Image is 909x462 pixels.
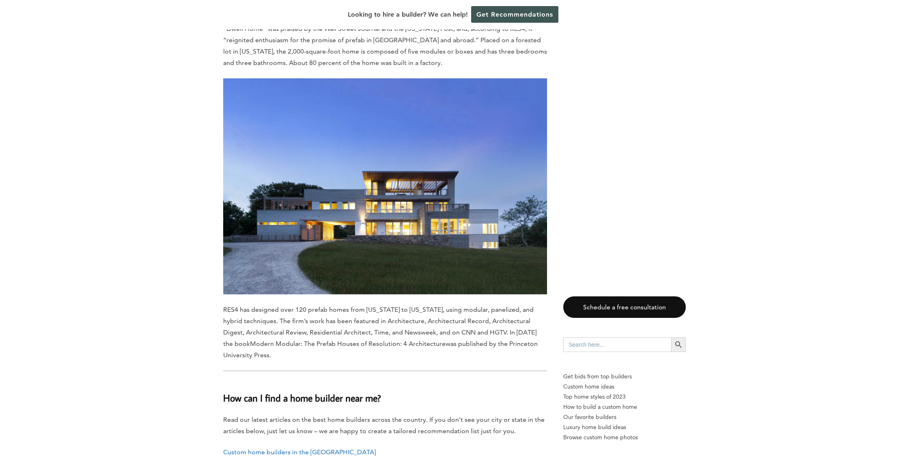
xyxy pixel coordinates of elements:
svg: Search [674,340,683,349]
iframe: Drift Widget Chat Controller [753,404,899,452]
p: Read our latest articles on the best home builders across the country. If you don’t see your city... [223,414,547,437]
a: Our favorite builders [563,412,686,422]
h3: How can I find a home builder near me? [223,381,547,405]
i: Modern Modular: The Prefab Houses of Resolution: 4 Architecture [250,340,446,348]
a: Get Recommendations [471,6,558,23]
a: Browse custom home photos [563,432,686,443]
a: Custom home builders in the [GEOGRAPHIC_DATA] [223,448,376,456]
p: RES4 has designed over 120 prefab homes from [US_STATE] to [US_STATE], using modular, panelized, ... [223,304,547,361]
a: How to build a custom home [563,402,686,412]
a: Top home styles of 2023 [563,392,686,402]
p: Get bids from top builders [563,371,686,382]
a: Luxury home build ideas [563,422,686,432]
input: Search here... [563,337,671,352]
a: Schedule a free consultation [563,296,686,318]
a: Custom home ideas [563,382,686,392]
